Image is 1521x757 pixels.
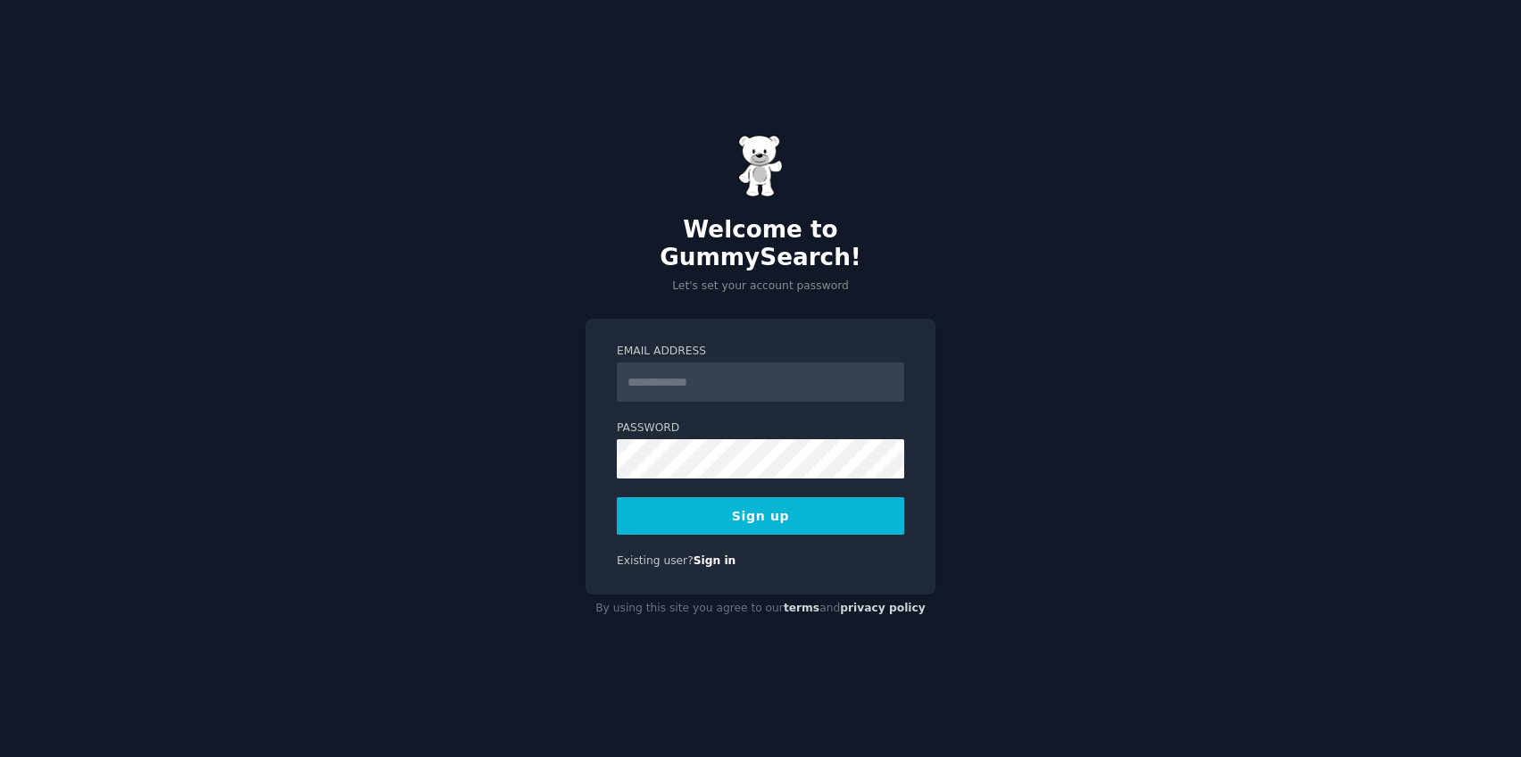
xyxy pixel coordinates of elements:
a: privacy policy [840,602,926,614]
a: Sign in [694,554,736,567]
div: By using this site you agree to our and [586,595,935,623]
button: Sign up [617,497,904,535]
a: terms [784,602,819,614]
h2: Welcome to GummySearch! [586,216,935,272]
label: Password [617,420,904,437]
p: Let's set your account password [586,279,935,295]
img: Gummy Bear [738,135,783,197]
span: Existing user? [617,554,694,567]
label: Email Address [617,344,904,360]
